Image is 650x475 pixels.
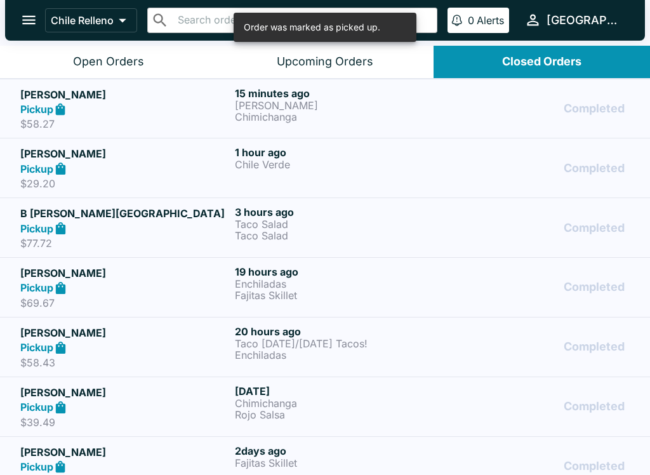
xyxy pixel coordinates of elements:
[20,356,230,369] p: $58.43
[51,14,114,27] p: Chile Relleno
[20,385,230,400] h5: [PERSON_NAME]
[235,445,286,457] span: 2 days ago
[235,87,444,100] h6: 15 minutes ago
[13,4,45,36] button: open drawer
[235,385,444,398] h6: [DATE]
[235,338,444,349] p: Taco [DATE]/[DATE] Tacos!
[235,290,444,301] p: Fajitas Skillet
[20,87,230,102] h5: [PERSON_NAME]
[20,177,230,190] p: $29.20
[20,460,53,473] strong: Pickup
[20,146,230,161] h5: [PERSON_NAME]
[235,349,444,361] p: Enchiladas
[468,14,474,27] p: 0
[519,6,630,34] button: [GEOGRAPHIC_DATA]
[235,325,444,338] h6: 20 hours ago
[20,401,53,413] strong: Pickup
[20,281,53,294] strong: Pickup
[502,55,581,69] div: Closed Orders
[20,237,230,250] p: $77.72
[235,146,444,159] h6: 1 hour ago
[20,206,230,221] h5: B [PERSON_NAME][GEOGRAPHIC_DATA]
[235,409,444,420] p: Rojo Salsa
[20,297,230,309] p: $69.67
[20,222,53,235] strong: Pickup
[235,100,444,111] p: [PERSON_NAME]
[235,457,444,469] p: Fajitas Skillet
[45,8,137,32] button: Chile Relleno
[244,17,380,38] div: Order was marked as picked up.
[235,218,444,230] p: Taco Salad
[235,230,444,241] p: Taco Salad
[235,265,444,278] h6: 19 hours ago
[20,117,230,130] p: $58.27
[235,159,444,170] p: Chile Verde
[20,163,53,175] strong: Pickup
[20,445,230,460] h5: [PERSON_NAME]
[20,325,230,340] h5: [PERSON_NAME]
[547,13,625,28] div: [GEOGRAPHIC_DATA]
[477,14,504,27] p: Alerts
[235,111,444,123] p: Chimichanga
[20,103,53,116] strong: Pickup
[174,11,432,29] input: Search orders by name or phone number
[20,265,230,281] h5: [PERSON_NAME]
[277,55,373,69] div: Upcoming Orders
[235,398,444,409] p: Chimichanga
[235,206,444,218] h6: 3 hours ago
[20,416,230,429] p: $39.49
[235,278,444,290] p: Enchiladas
[20,341,53,354] strong: Pickup
[73,55,144,69] div: Open Orders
